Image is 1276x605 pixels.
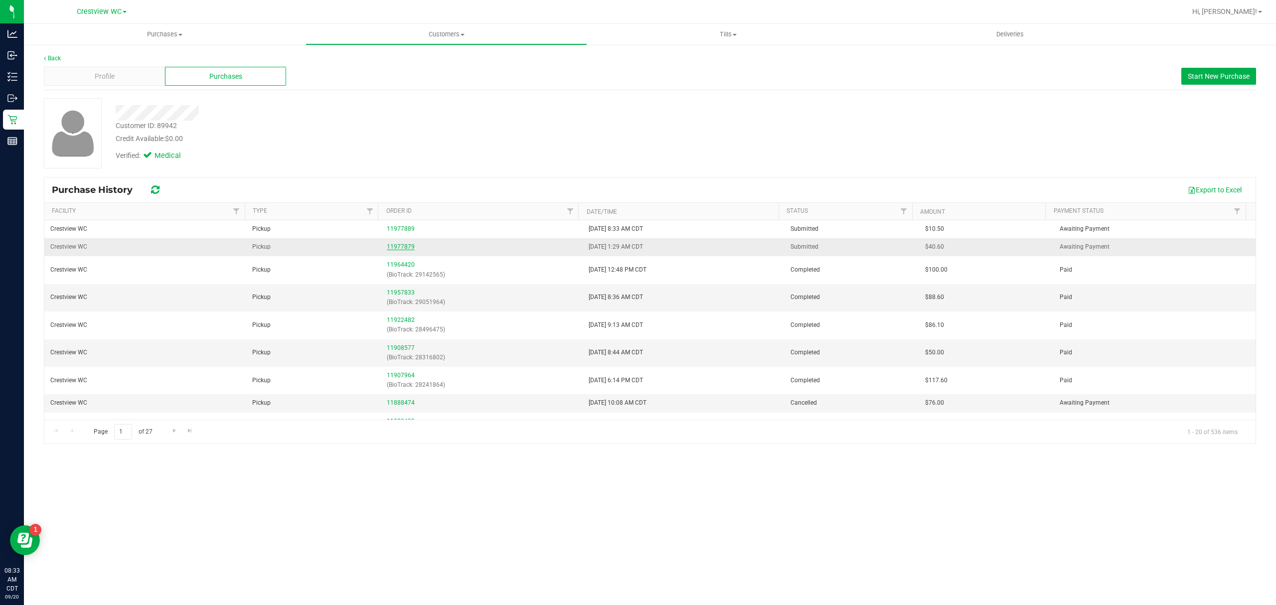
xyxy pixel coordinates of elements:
p: 08:33 AM CDT [4,566,19,593]
input: 1 [114,424,132,440]
span: Deliveries [983,30,1037,39]
span: [DATE] 6:14 PM CDT [589,376,643,385]
span: Paid [1060,293,1072,302]
span: Paid [1060,376,1072,385]
a: Type [253,207,267,214]
a: 11964420 [387,261,415,268]
span: Crestview WC [50,398,87,408]
inline-svg: Inventory [7,72,17,82]
span: Completed [791,348,820,357]
span: 1 - 20 of 536 items [1179,424,1246,439]
span: Crestview WC [50,265,87,275]
a: Filter [228,203,245,220]
p: (BioTrack: 29051964) [387,298,577,307]
span: Completed [791,320,820,330]
span: Pickup [252,242,271,252]
a: Go to the last page [183,424,197,438]
span: Pickup [252,224,271,234]
span: Paid [1060,320,1072,330]
inline-svg: Analytics [7,29,17,39]
a: 11922482 [387,316,415,323]
a: Filter [895,203,912,220]
span: Paid [1060,348,1072,357]
a: Filter [562,203,578,220]
span: [DATE] 9:13 AM CDT [589,320,643,330]
span: $76.00 [925,398,944,408]
span: Purchases [24,30,306,39]
span: Pickup [252,320,271,330]
span: Pickup [252,376,271,385]
a: Tills [587,24,869,45]
a: Deliveries [869,24,1151,45]
span: Start New Purchase [1188,72,1250,80]
a: 11977889 [387,225,415,232]
span: $117.60 [925,376,948,385]
inline-svg: Inbound [7,50,17,60]
span: Page of 27 [85,424,160,440]
span: Profile [95,71,115,82]
inline-svg: Retail [7,115,17,125]
iframe: Resource center unread badge [29,524,41,536]
span: Pickup [252,398,271,408]
a: 11908577 [387,344,415,351]
span: Completed [791,293,820,302]
span: Crestview WC [50,376,87,385]
span: Awaiting Payment [1060,398,1110,408]
span: $50.00 [925,348,944,357]
a: 11957833 [387,289,415,296]
span: Crestview WC [50,320,87,330]
a: Go to the next page [167,424,181,438]
span: [DATE] 10:08 AM CDT [589,398,646,408]
span: Pickup [252,348,271,357]
span: $100.00 [925,265,948,275]
span: Crestview WC [50,348,87,357]
a: Filter [361,203,378,220]
a: Order ID [386,207,412,214]
p: 09/20 [4,593,19,601]
span: Pickup [252,293,271,302]
span: Crestview WC [77,7,122,16]
div: Verified: [116,151,194,161]
span: [DATE] 8:33 AM CDT [589,224,643,234]
span: Medical [155,151,194,161]
span: Awaiting Payment [1060,224,1110,234]
span: Purchases [209,71,242,82]
a: Facility [52,207,76,214]
span: Cancelled [791,398,817,408]
span: Awaiting Payment [1060,242,1110,252]
span: Purchase History [52,184,143,195]
span: [DATE] 8:44 AM CDT [589,348,643,357]
span: Pickup [252,265,271,275]
span: Tills [588,30,868,39]
inline-svg: Reports [7,136,17,146]
a: Back [44,55,61,62]
span: Hi, [PERSON_NAME]! [1192,7,1257,15]
div: Credit Available: [116,134,714,144]
p: (BioTrack: 28316802) [387,353,577,362]
span: $0.00 [165,135,183,143]
span: $10.50 [925,224,944,234]
p: (BioTrack: 28241864) [387,380,577,390]
span: Customers [306,30,587,39]
a: Purchases [24,24,306,45]
a: 11907964 [387,372,415,379]
span: $88.60 [925,293,944,302]
a: Date/Time [587,208,617,215]
span: $40.60 [925,242,944,252]
iframe: Resource center [10,525,40,555]
span: Completed [791,376,820,385]
button: Export to Excel [1181,181,1248,198]
img: user-icon.png [47,108,99,159]
span: Paid [1060,265,1072,275]
a: Filter [1229,203,1246,220]
a: Amount [920,208,945,215]
a: 11977879 [387,243,415,250]
a: 11888474 [387,399,415,406]
span: $86.10 [925,320,944,330]
inline-svg: Outbound [7,93,17,103]
span: Completed [791,265,820,275]
a: Payment Status [1054,207,1104,214]
span: Submitted [791,242,818,252]
button: Start New Purchase [1181,68,1256,85]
